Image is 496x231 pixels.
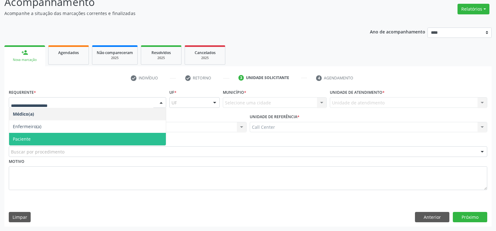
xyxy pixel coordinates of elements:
[453,212,487,223] button: Próximo
[58,50,79,55] span: Agendados
[223,88,246,97] label: Município
[169,88,176,97] label: UF
[13,136,31,142] span: Paciente
[171,99,177,106] span: UF
[415,212,449,223] button: Anterior
[97,56,133,60] div: 2025
[9,88,36,97] label: Requerente
[246,75,289,81] div: Unidade solicitante
[151,50,171,55] span: Resolvidos
[330,88,385,97] label: Unidade de atendimento
[9,58,41,62] div: Nova marcação
[4,10,345,17] p: Acompanhe a situação das marcações correntes e finalizadas
[9,157,24,167] label: Motivo
[195,50,216,55] span: Cancelados
[189,56,221,60] div: 2025
[146,56,177,60] div: 2025
[370,28,425,35] p: Ano de acompanhamento
[458,4,489,14] button: Relatórios
[11,148,64,155] span: Buscar por procedimento
[13,123,41,129] span: Enfermeiro(a)
[21,49,28,56] div: person_add
[9,212,31,223] button: Limpar
[13,111,34,117] span: Médico(a)
[97,50,133,55] span: Não compareceram
[250,112,299,122] label: Unidade de referência
[238,75,244,81] div: 3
